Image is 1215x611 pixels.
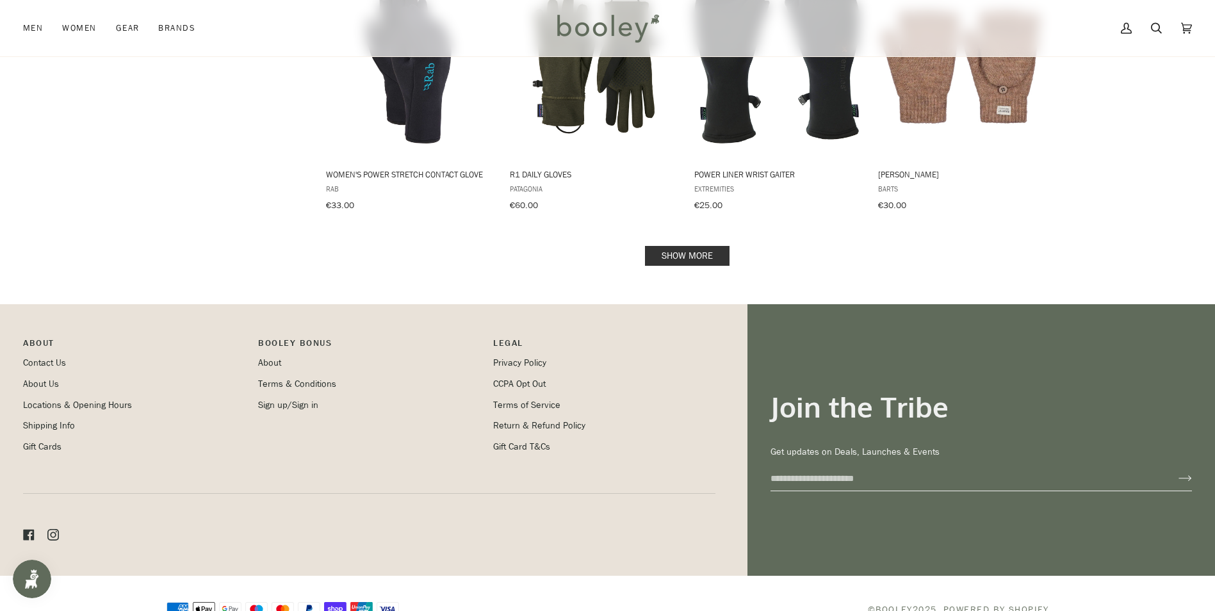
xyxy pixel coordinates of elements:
span: [PERSON_NAME] [878,168,1044,180]
span: Power Liner Wrist Gaiter [694,168,860,180]
span: Rab [326,183,492,194]
a: Sign up/Sign in [258,399,318,411]
img: Booley [551,10,664,47]
p: Get updates on Deals, Launches & Events [771,445,1192,459]
span: Patagonia [510,183,676,194]
p: Pipeline_Footer Sub [493,336,715,356]
input: your-email@example.com [771,467,1158,491]
a: CCPA Opt Out [493,378,546,390]
span: €25.00 [694,199,722,211]
a: About [258,357,281,369]
a: Privacy Policy [493,357,546,369]
div: Pagination [326,250,1049,262]
p: Pipeline_Footer Main [23,336,245,356]
a: About Us [23,378,59,390]
button: Join [1158,468,1192,489]
span: Barts [878,183,1044,194]
a: Return & Refund Policy [493,420,585,432]
span: Extremities [694,183,860,194]
a: Terms of Service [493,399,560,411]
h3: Join the Tribe [771,389,1192,425]
a: Gift Card T&Cs [493,441,550,453]
a: Terms & Conditions [258,378,336,390]
a: Show more [645,246,730,266]
a: Locations & Opening Hours [23,399,132,411]
p: Booley Bonus [258,336,480,356]
a: Contact Us [23,357,66,369]
span: Brands [158,22,195,35]
a: Gift Cards [23,441,61,453]
span: Women's Power Stretch Contact Glove [326,168,492,180]
span: €33.00 [326,199,354,211]
span: R1 Daily Gloves [510,168,676,180]
span: Women [62,22,96,35]
span: Gear [116,22,140,35]
span: €30.00 [878,199,906,211]
span: €60.00 [510,199,538,211]
span: Men [23,22,43,35]
iframe: Button to open loyalty program pop-up [13,560,51,598]
a: Shipping Info [23,420,75,432]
